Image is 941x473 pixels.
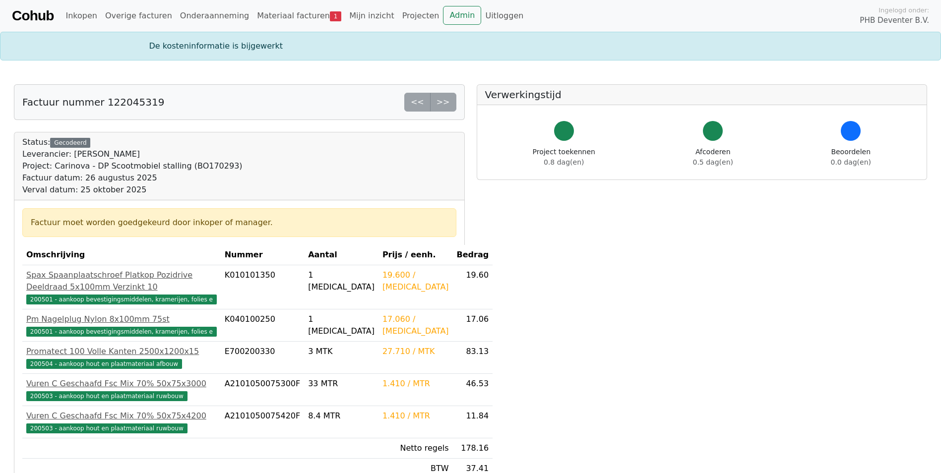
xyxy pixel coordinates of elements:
[382,410,449,422] div: 1.410 / MTR
[143,40,798,52] div: De kosteninformatie is bijgewerkt
[831,158,871,166] span: 0.0 dag(en)
[481,6,527,26] a: Uitloggen
[26,269,217,293] div: Spax Spaanplaatschroef Platkop Pozidrive Deeldraad 5x100mm Verzinkt 10
[544,158,584,166] span: 0.8 dag(en)
[308,346,375,357] div: 3 MTK
[221,374,304,406] td: A2101050075300F
[345,6,398,26] a: Mijn inzicht
[31,217,448,229] div: Factuur moet worden goedgekeurd door inkoper of manager.
[304,245,378,265] th: Aantal
[485,89,919,101] h5: Verwerkingstijd
[878,5,929,15] span: Ingelogd onder:
[26,346,217,369] a: Promatect 100 Volle Kanten 2500x1200x15200504 - aankoop hout en plaatmateriaal afbouw
[308,269,375,293] div: 1 [MEDICAL_DATA]
[453,265,493,309] td: 19.60
[308,313,375,337] div: 1 [MEDICAL_DATA]
[22,245,221,265] th: Omschrijving
[253,6,345,26] a: Materiaal facturen1
[382,313,449,337] div: 17.060 / [MEDICAL_DATA]
[101,6,176,26] a: Overige facturen
[382,346,449,357] div: 27.710 / MTK
[26,359,182,369] span: 200504 - aankoop hout en plaatmateriaal afbouw
[453,438,493,459] td: 178.16
[221,342,304,374] td: E700200330
[22,136,243,196] div: Status:
[330,11,341,21] span: 1
[62,6,101,26] a: Inkopen
[26,378,217,390] div: Vuren C Geschaafd Fsc Mix 70% 50x75x3000
[308,378,375,390] div: 33 MTR
[26,423,188,433] span: 200503 - aankoop hout en plaatmateriaal ruwbouw
[221,309,304,342] td: K040100250
[221,265,304,309] td: K010101350
[26,410,217,422] div: Vuren C Geschaafd Fsc Mix 70% 50x75x4200
[533,147,595,168] div: Project toekennen
[443,6,481,25] a: Admin
[693,147,733,168] div: Afcoderen
[26,313,217,325] div: Pm Nagelplug Nylon 8x100mm 75st
[26,346,217,357] div: Promatect 100 Volle Kanten 2500x1200x15
[398,6,443,26] a: Projecten
[22,148,243,160] div: Leverancier: [PERSON_NAME]
[308,410,375,422] div: 8.4 MTR
[26,313,217,337] a: Pm Nagelplug Nylon 8x100mm 75st200501 - aankoop bevestigingsmiddelen, kramerijen, folies e
[382,378,449,390] div: 1.410 / MTR
[22,172,243,184] div: Factuur datum: 26 augustus 2025
[12,4,54,28] a: Cohub
[860,15,929,26] span: PHB Deventer B.V.
[382,269,449,293] div: 19.600 / [MEDICAL_DATA]
[453,342,493,374] td: 83.13
[453,245,493,265] th: Bedrag
[26,391,188,401] span: 200503 - aankoop hout en plaatmateriaal ruwbouw
[693,158,733,166] span: 0.5 dag(en)
[22,96,164,108] h5: Factuur nummer 122045319
[176,6,253,26] a: Onderaanneming
[26,295,217,304] span: 200501 - aankoop bevestigingsmiddelen, kramerijen, folies e
[453,374,493,406] td: 46.53
[453,406,493,438] td: 11.84
[221,245,304,265] th: Nummer
[26,269,217,305] a: Spax Spaanplaatschroef Platkop Pozidrive Deeldraad 5x100mm Verzinkt 10200501 - aankoop bevestigin...
[453,309,493,342] td: 17.06
[221,406,304,438] td: A2101050075420F
[50,138,90,148] div: Gecodeerd
[26,327,217,337] span: 200501 - aankoop bevestigingsmiddelen, kramerijen, folies e
[26,410,217,434] a: Vuren C Geschaafd Fsc Mix 70% 50x75x4200200503 - aankoop hout en plaatmateriaal ruwbouw
[22,184,243,196] div: Verval datum: 25 oktober 2025
[831,147,871,168] div: Beoordelen
[22,160,243,172] div: Project: Carinova - DP Scootmobiel stalling (BO170293)
[378,438,453,459] td: Netto regels
[26,378,217,402] a: Vuren C Geschaafd Fsc Mix 70% 50x75x3000200503 - aankoop hout en plaatmateriaal ruwbouw
[378,245,453,265] th: Prijs / eenh.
